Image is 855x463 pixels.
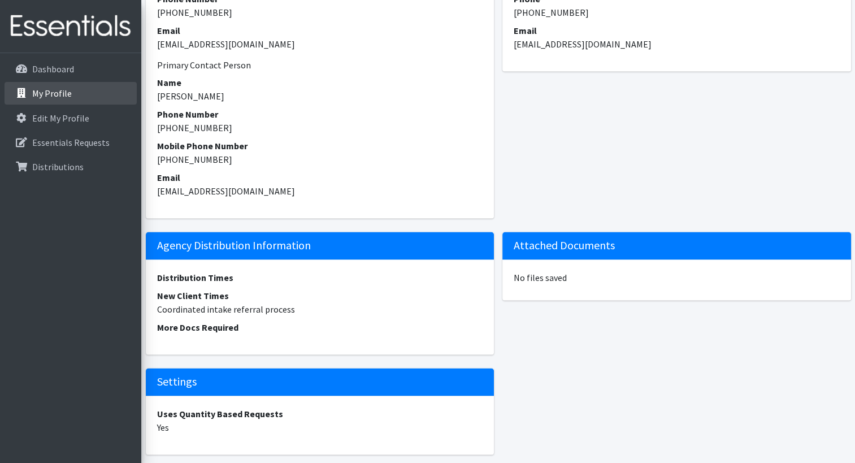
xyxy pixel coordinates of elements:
[157,184,483,198] dd: [EMAIL_ADDRESS][DOMAIN_NAME]
[157,302,483,316] dd: Coordinated intake referral process
[514,6,840,19] dd: [PHONE_NUMBER]
[157,76,483,89] dt: Name
[157,171,483,184] dt: Email
[514,271,840,284] dd: No files saved
[157,139,483,153] dt: Mobile Phone Number
[146,368,494,396] h5: Settings
[5,58,137,80] a: Dashboard
[32,88,72,99] p: My Profile
[157,107,483,121] dt: Phone Number
[32,63,74,75] p: Dashboard
[157,89,483,103] dd: [PERSON_NAME]
[157,289,483,302] dt: New Client Times
[157,421,483,434] dd: Yes
[157,153,483,166] dd: [PHONE_NUMBER]
[157,271,483,284] dt: Distribution Times
[157,121,483,135] dd: [PHONE_NUMBER]
[157,60,483,71] h6: Primary Contact Person
[32,137,110,148] p: Essentials Requests
[5,155,137,178] a: Distributions
[157,407,483,421] dt: Uses Quantity Based Requests
[32,112,89,124] p: Edit My Profile
[5,82,137,105] a: My Profile
[157,24,483,37] dt: Email
[5,107,137,129] a: Edit My Profile
[32,161,84,172] p: Distributions
[514,24,840,37] dt: Email
[514,37,840,51] dd: [EMAIL_ADDRESS][DOMAIN_NAME]
[146,232,494,259] h5: Agency Distribution Information
[157,6,483,19] dd: [PHONE_NUMBER]
[157,37,483,51] dd: [EMAIL_ADDRESS][DOMAIN_NAME]
[5,131,137,154] a: Essentials Requests
[5,7,137,45] img: HumanEssentials
[157,321,483,334] dt: More Docs Required
[502,232,851,259] h5: Attached Documents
